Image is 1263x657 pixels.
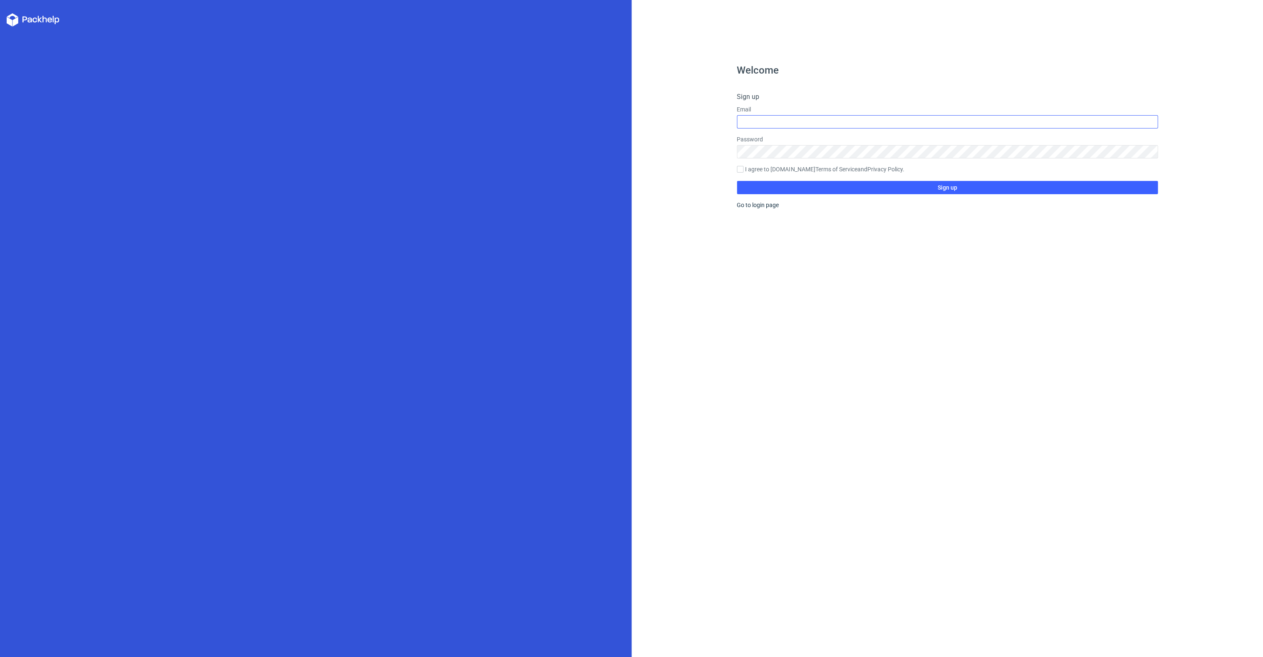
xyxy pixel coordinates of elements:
label: I agree to [DOMAIN_NAME] and . [737,165,1158,174]
label: Email [737,105,1158,114]
label: Password [737,135,1158,143]
span: Sign up [938,185,957,190]
a: Privacy Policy [867,166,902,173]
a: Go to login page [737,202,779,208]
a: Terms of Service [815,166,857,173]
button: Sign up [737,181,1158,194]
h1: Welcome [737,65,1158,75]
h4: Sign up [737,92,1158,102]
